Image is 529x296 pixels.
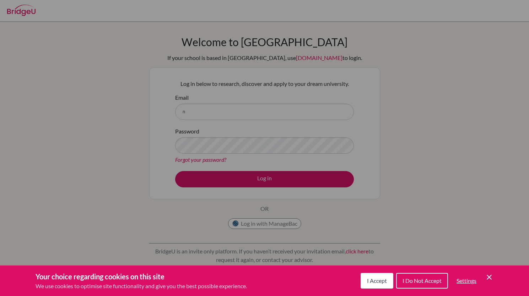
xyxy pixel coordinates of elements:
[36,271,247,282] h3: Your choice regarding cookies on this site
[451,274,482,288] button: Settings
[36,282,247,290] p: We use cookies to optimise site functionality and give you the best possible experience.
[361,273,393,289] button: I Accept
[403,277,442,284] span: I Do Not Accept
[457,277,476,284] span: Settings
[485,273,493,281] button: Save and close
[396,273,448,289] button: I Do Not Accept
[367,277,387,284] span: I Accept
